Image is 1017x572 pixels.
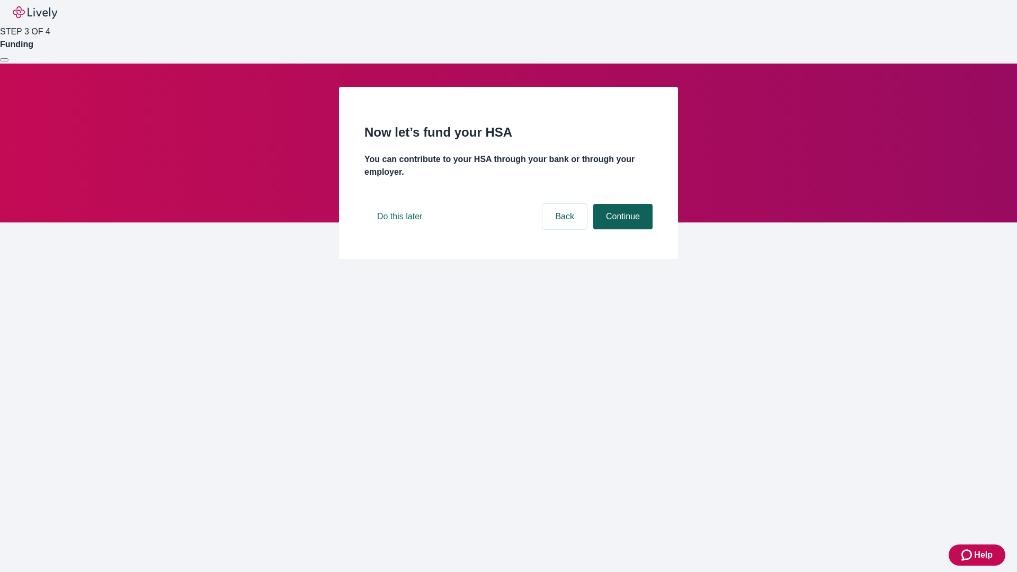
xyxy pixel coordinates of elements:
h4: You can contribute to your HSA through your bank or through your employer. [364,153,653,178]
span: Help [974,549,993,561]
button: Do this later [364,204,435,229]
button: Continue [593,204,653,229]
img: Lively [13,6,57,19]
button: Back [542,204,587,229]
h2: Now let’s fund your HSA [364,123,653,142]
svg: Zendesk support icon [961,549,974,561]
button: Zendesk support iconHelp [949,544,1005,566]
